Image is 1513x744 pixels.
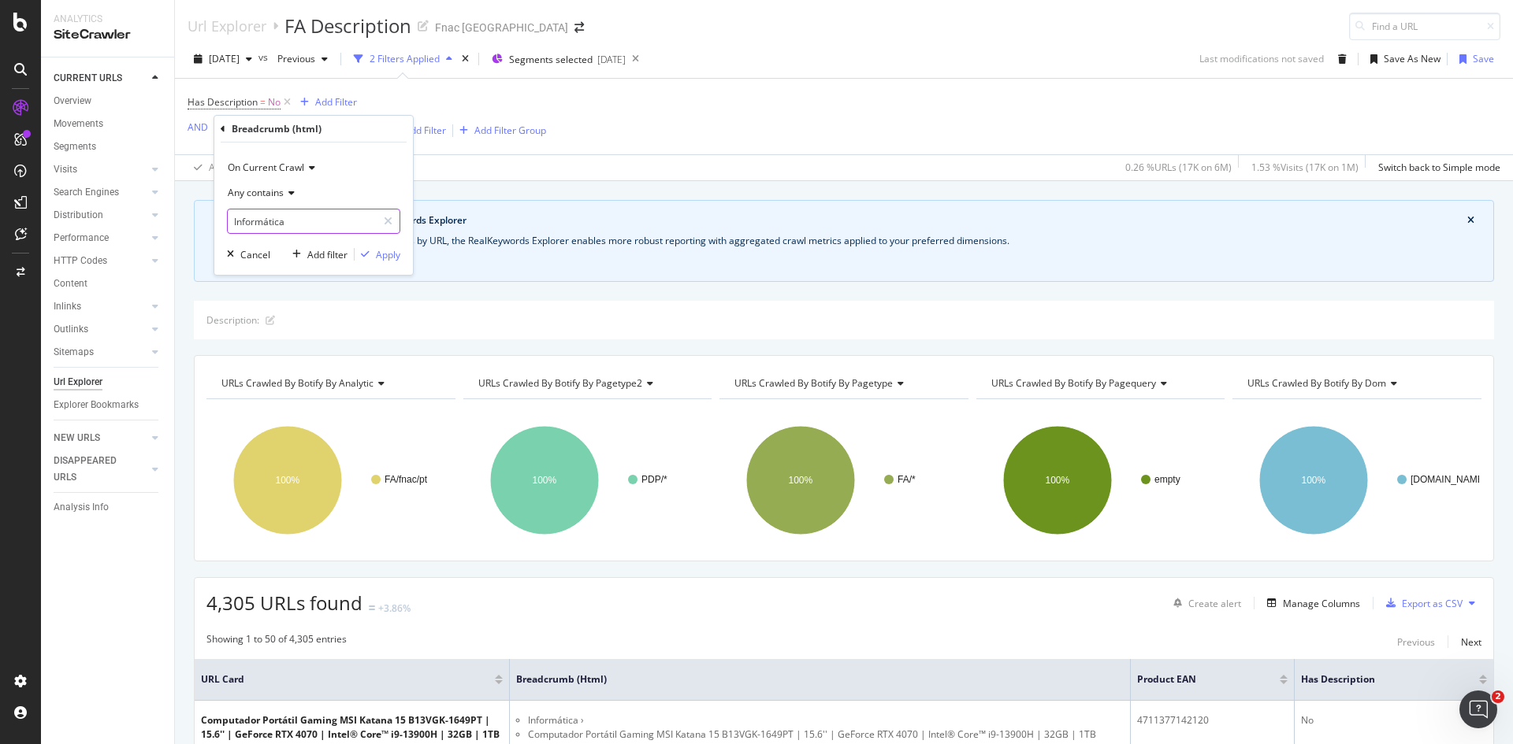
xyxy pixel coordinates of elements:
[1125,161,1232,174] div: 0.26 % URLs ( 17K on 6M )
[221,246,270,262] button: Cancel
[54,374,163,391] a: Url Explorer
[1463,210,1478,231] button: close banner
[54,184,119,201] div: Search Engines
[1397,632,1435,651] button: Previous
[54,374,102,391] div: Url Explorer
[54,276,163,292] a: Content
[54,139,96,155] div: Segments
[209,52,240,65] span: 2025 Sep. 30th
[54,13,162,26] div: Analytics
[1453,46,1494,72] button: Save
[1461,632,1481,651] button: Next
[54,298,147,315] a: Inlinks
[383,121,446,140] button: Add Filter
[1199,52,1324,65] div: Last modifications not saved
[789,475,813,486] text: 100%
[641,474,667,485] text: PDP/*
[1261,594,1360,613] button: Manage Columns
[734,376,893,390] span: URLs Crawled By Botify By pagetype
[509,53,593,66] span: Segments selected
[435,20,568,35] div: Fnac [GEOGRAPHIC_DATA]
[1154,474,1180,485] text: empty
[385,474,428,485] text: FA/fnac/pt
[188,155,233,180] button: Apply
[348,46,459,72] button: 2 Filters Applied
[206,632,347,651] div: Showing 1 to 50 of 4,305 entries
[54,499,109,516] div: Analysis Info
[54,397,139,413] div: Explorer Bookmarks
[54,161,147,178] a: Visits
[54,207,103,224] div: Distribution
[528,727,1124,742] li: Computador Portátil Gaming MSI Katana 15 B13VGK-1649PT | 15.6'' | GeForce RTX 4070 | Intel® Core™...
[1167,590,1241,616] button: Create alert
[54,253,107,269] div: HTTP Codes
[54,321,88,338] div: Outlinks
[268,91,281,113] span: No
[976,412,1223,549] svg: A chart.
[516,672,1100,687] span: Breadcrumb (html)
[1402,597,1463,610] div: Export as CSV
[54,344,94,361] div: Sitemaps
[188,120,208,134] div: AND
[54,397,163,413] a: Explorer Bookmarks
[988,371,1211,396] h4: URLs Crawled By Botify By pagequery
[1364,46,1441,72] button: Save As New
[294,93,357,112] button: Add Filter
[1492,690,1504,703] span: 2
[271,52,315,65] span: Previous
[54,453,133,486] div: DISAPPEARED URLS
[1397,635,1435,649] div: Previous
[276,475,300,486] text: 100%
[271,46,334,72] button: Previous
[54,207,147,224] a: Distribution
[404,124,446,137] div: Add Filter
[453,121,546,140] button: Add Filter Group
[228,161,304,174] span: On Current Crawl
[188,46,258,72] button: [DATE]
[228,186,284,199] span: Any contains
[370,52,440,65] div: 2 Filters Applied
[54,499,163,516] a: Analysis Info
[1045,475,1069,486] text: 100%
[54,430,147,446] a: NEW URLS
[1372,155,1500,180] button: Switch back to Simple mode
[54,298,81,315] div: Inlinks
[54,184,147,201] a: Search Engines
[221,376,374,390] span: URLs Crawled By Botify By analytic
[54,276,87,292] div: Content
[369,605,375,610] img: Equal
[54,430,100,446] div: NEW URLS
[1411,474,1486,485] text: [DOMAIN_NAME]
[209,161,233,174] div: Apply
[315,95,357,109] div: Add Filter
[232,122,322,135] div: Breadcrumb (html)
[218,371,441,396] h4: URLs Crawled By Botify By analytic
[528,713,1124,727] li: Informática ›
[731,371,954,396] h4: URLs Crawled By Botify By pagetype
[1473,52,1494,65] div: Save
[1461,635,1481,649] div: Next
[258,50,271,64] span: vs
[1302,475,1326,486] text: 100%
[54,230,109,246] div: Performance
[54,321,147,338] a: Outlinks
[532,475,556,486] text: 100%
[54,70,122,87] div: CURRENT URLS
[1188,597,1241,610] div: Create alert
[188,17,266,35] a: Url Explorer
[54,230,147,246] a: Performance
[355,246,400,262] button: Apply
[307,248,348,261] div: Add filter
[54,116,163,132] a: Movements
[1283,597,1360,610] div: Manage Columns
[201,672,491,687] span: URL Card
[1244,371,1467,396] h4: URLs Crawled By Botify By dom
[1232,412,1479,549] svg: A chart.
[376,248,400,261] div: Apply
[378,601,411,615] div: +3.86%
[214,234,1474,248] div: While the Site Explorer provides crawl metrics by URL, the RealKeywords Explorer enables more rob...
[478,376,642,390] span: URLs Crawled By Botify By pagetype2
[463,412,710,549] svg: A chart.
